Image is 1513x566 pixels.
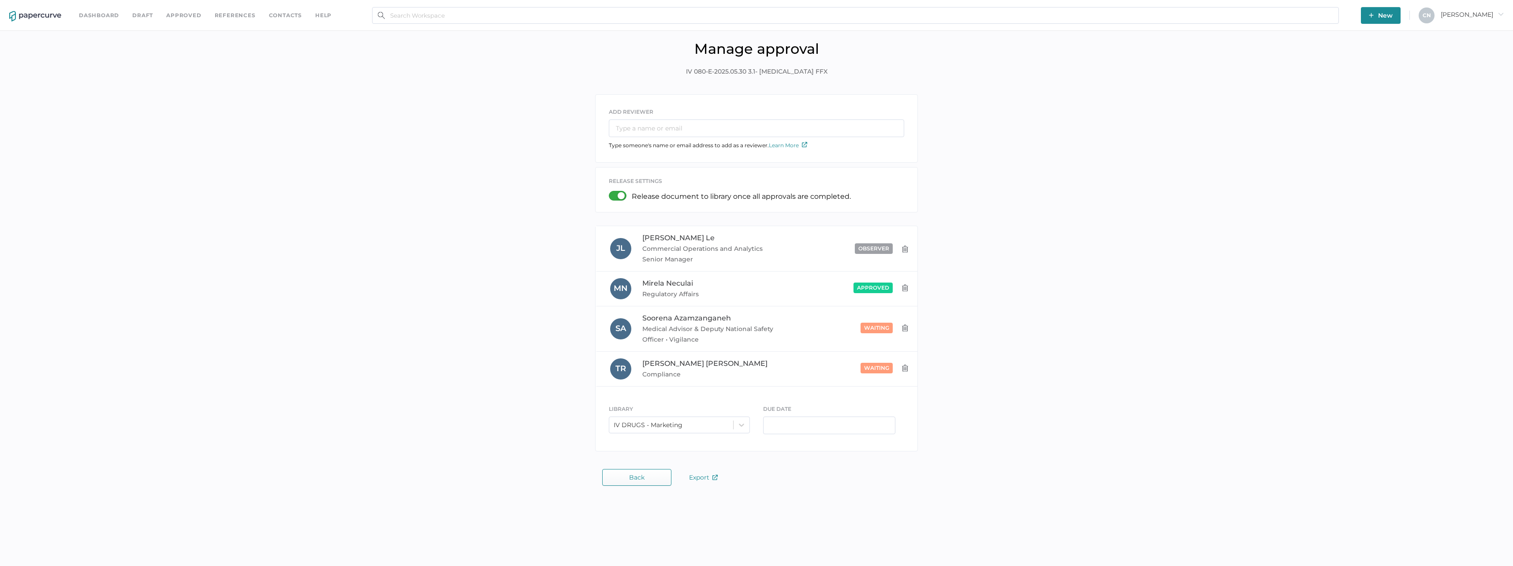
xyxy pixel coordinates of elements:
span: waiting [864,365,889,371]
span: Medical Advisor & Deputy National Safety Officer • Vigilance [642,324,775,345]
span: ADD REVIEWER [609,108,653,115]
span: approved [857,284,889,291]
img: external-link-icon.7ec190a1.svg [712,475,718,480]
span: Regulatory Affairs [642,289,775,299]
span: Export [689,473,718,481]
img: delete [902,365,909,372]
a: Learn More [769,142,807,149]
button: New [1361,7,1401,24]
span: Mirela Neculai [642,279,693,287]
input: Type a name or email [609,119,904,137]
h1: Manage approval [7,40,1506,57]
span: J L [616,243,625,253]
div: help [315,11,332,20]
span: M N [614,283,628,293]
button: Export [680,469,727,486]
span: T R [615,364,626,373]
i: arrow_right [1498,11,1504,17]
span: IV 080-E-2025.05.30 3.1- [MEDICAL_DATA] FFX [686,67,827,77]
span: waiting [864,324,889,331]
span: C N [1423,12,1431,19]
span: Commercial Operations and Analytics Senior Manager [642,243,775,264]
span: Compliance [642,369,775,380]
span: DUE DATE [763,406,791,412]
span: release settings [609,178,662,184]
img: delete [902,324,909,331]
span: New [1369,7,1393,24]
button: Back [602,469,671,486]
span: Back [629,474,645,481]
p: Release document to library once all approvals are completed. [632,192,851,201]
a: Dashboard [79,11,119,20]
span: Soorena Azamzanganeh [642,314,731,322]
img: search.bf03fe8b.svg [378,12,385,19]
a: Contacts [269,11,302,20]
span: [PERSON_NAME] [1441,11,1504,19]
span: [PERSON_NAME] Le [642,234,715,242]
img: papercurve-logo-colour.7244d18c.svg [9,11,61,22]
img: delete [902,246,909,253]
span: [PERSON_NAME] [PERSON_NAME] [642,359,768,368]
input: Search Workspace [372,7,1339,24]
img: plus-white.e19ec114.svg [1369,13,1374,18]
img: delete [902,284,909,291]
a: Draft [132,11,153,20]
span: LIBRARY [609,406,633,412]
span: S A [615,324,626,333]
a: Approved [166,11,201,20]
div: IV DRUGS - Marketing [614,421,682,429]
span: Type someone's name or email address to add as a reviewer. [609,142,807,149]
img: external-link-icon.7ec190a1.svg [802,142,807,147]
a: References [215,11,256,20]
span: observer [858,245,889,252]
